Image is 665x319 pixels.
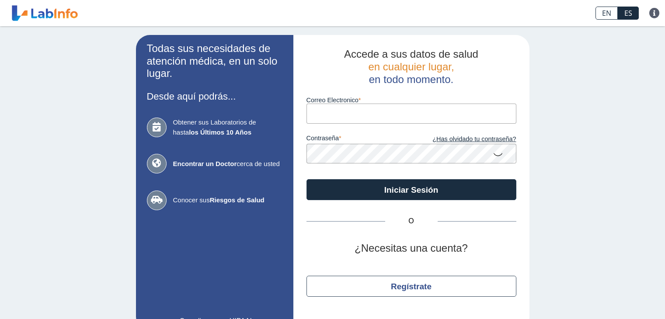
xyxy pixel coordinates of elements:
span: cerca de usted [173,159,282,169]
a: ¿Has olvidado tu contraseña? [411,135,516,144]
b: Encontrar un Doctor [173,160,237,167]
span: Accede a sus datos de salud [344,48,478,60]
button: Regístrate [306,276,516,297]
span: Conocer sus [173,195,282,205]
label: contraseña [306,135,411,144]
span: en cualquier lugar, [368,61,454,73]
b: Riesgos de Salud [210,196,265,204]
a: EN [595,7,618,20]
a: ES [618,7,639,20]
span: en todo momento. [369,73,453,85]
h2: ¿Necesitas una cuenta? [306,242,516,255]
span: O [385,216,438,226]
b: los Últimos 10 Años [189,128,251,136]
span: Obtener sus Laboratorios de hasta [173,118,282,137]
label: Correo Electronico [306,97,516,104]
h2: Todas sus necesidades de atención médica, en un solo lugar. [147,42,282,80]
button: Iniciar Sesión [306,179,516,200]
h3: Desde aquí podrás... [147,91,282,102]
